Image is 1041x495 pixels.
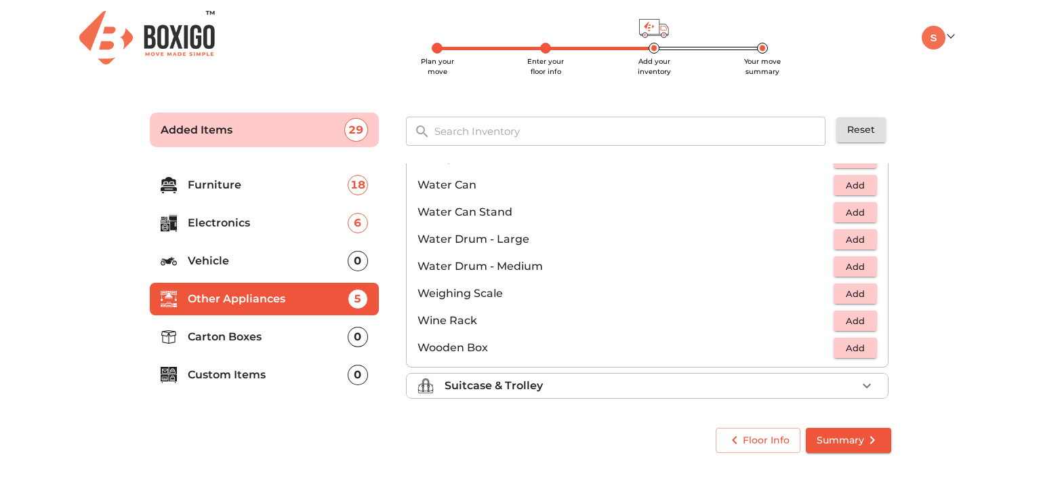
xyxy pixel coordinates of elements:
p: Vehicle [188,253,348,269]
span: Reset [847,121,875,138]
span: Floor Info [727,432,790,449]
button: Add [834,283,877,304]
img: suitcase_trolley [417,378,434,394]
span: Your move summary [744,57,781,76]
span: Add your inventory [638,57,671,76]
p: Electronics [188,215,348,231]
span: Plan your move [421,57,454,76]
p: Carton Boxes [188,329,348,345]
span: Add [840,205,870,220]
p: Water Can Stand [417,204,834,220]
button: Add [834,256,877,277]
button: Add [834,229,877,250]
button: Reset [836,117,886,142]
button: Add [834,311,877,332]
button: Add [834,202,877,223]
span: Summary [817,432,880,449]
p: Water Drum - Medium [417,258,834,275]
button: Summary [806,428,891,453]
div: 18 [348,175,368,195]
span: Add [840,178,870,193]
button: Add [834,338,877,359]
span: Add [840,259,870,275]
span: Add [840,340,870,356]
span: Add [840,313,870,329]
p: Water Can [417,177,834,193]
button: Floor Info [716,428,800,453]
p: Weighing Scale [417,285,834,302]
p: Added Items [161,122,344,138]
div: 5 [348,289,368,309]
p: Wine Rack [417,313,834,329]
input: Search Inventory [426,117,835,146]
p: Wooden Box [417,340,834,356]
div: 0 [348,327,368,347]
p: Other Appliances [188,291,348,307]
div: 29 [344,118,368,142]
div: 0 [348,365,368,385]
div: 6 [348,213,368,233]
p: Furniture [188,177,348,193]
span: Add [840,286,870,302]
span: Enter your floor info [527,57,564,76]
p: Custom Items [188,367,348,383]
div: 0 [348,251,368,271]
p: Suitcase & Trolley [445,378,543,394]
p: Water Drum - Large [417,231,834,248]
img: Boxigo [79,11,215,64]
span: Add [840,232,870,248]
button: Add [834,175,877,196]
